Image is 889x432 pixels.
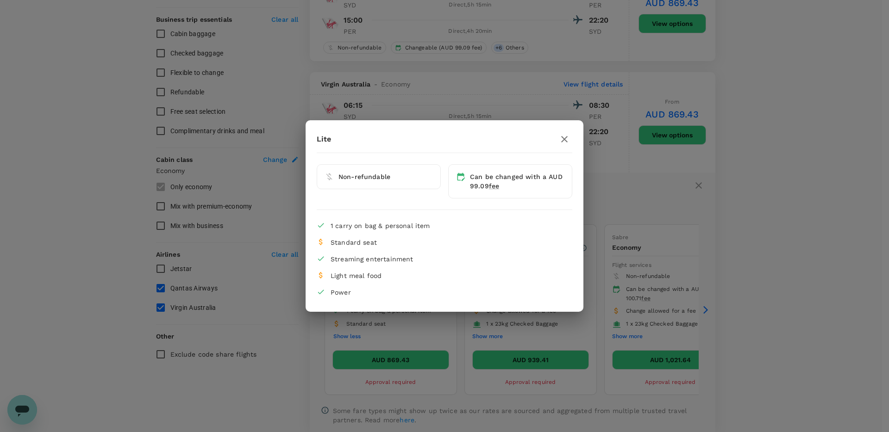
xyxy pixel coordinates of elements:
span: Non-refundable [338,173,390,180]
p: Lite [317,134,332,145]
span: Light meal food [331,272,382,279]
div: Can be changed with a AUD 99.09 [470,172,564,191]
span: fee [489,182,499,190]
span: Power [331,289,351,296]
span: Streaming entertainment [331,255,413,263]
span: Standard seat [331,239,377,246]
span: 1 carry on bag & personal item [331,222,430,229]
